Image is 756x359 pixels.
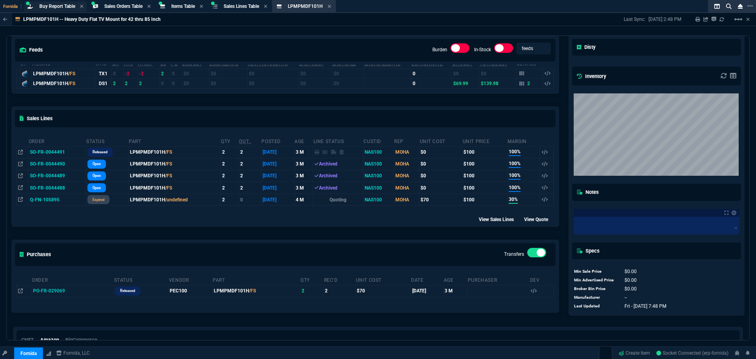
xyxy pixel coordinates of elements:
[170,69,182,78] td: 0
[509,184,521,192] span: 100%
[138,61,154,67] abbr: ATS with all companies combined
[128,194,220,206] td: LPMPMDF101H
[209,78,247,88] td: $0
[261,182,294,194] td: [DATE]
[421,196,461,203] div: $70
[124,69,138,78] td: -2
[574,285,617,293] td: Broker Bin Price
[128,182,220,194] td: LPMPMDF101H
[3,17,7,22] nx-icon: Back to Table
[363,182,394,194] td: NAS100
[479,215,521,223] div: View Sales Lines
[394,182,419,194] td: MOHA
[104,4,143,9] span: Sales Orders Table
[711,2,723,11] nx-icon: Split Panels
[443,274,467,285] th: Age
[18,197,23,203] nx-icon: Open In Opposite Panel
[421,172,461,179] div: $0
[128,146,220,158] td: LPMPMDF101H
[394,194,419,206] td: MOHA
[169,274,213,285] th: Vendor
[28,182,86,194] td: SO-FR-0044488
[365,61,401,67] abbr: The date of the last SO Inv price. No time limit. (ignore zeros)
[165,149,172,155] span: /FS
[462,146,508,158] td: $100
[574,267,667,276] tr: undefined
[577,188,599,196] h5: Notes
[124,78,138,88] td: 2
[171,61,178,67] abbr: Total units on open Purchase Orders
[313,135,363,147] th: Line Status
[507,135,540,147] th: Margin
[95,78,112,88] td: DS1
[332,69,364,78] td: $0
[23,16,161,22] p: LPMPMDF101H -- Heavy Duty Flat TV Mount for 42 thru 85 Inch
[394,146,419,158] td: MOHA
[294,146,313,158] td: 3 M
[239,170,261,182] td: 2
[479,69,516,78] td: $0
[530,274,554,285] th: Dev
[137,78,159,88] td: 2
[332,61,356,67] abbr: The last SO Inv price. No time limit. (ignore zeros)
[165,173,172,179] span: /FS
[299,69,332,78] td: $0
[356,274,411,285] th: Unit Cost
[224,4,259,9] span: Sales Lines Table
[577,73,606,80] h5: Inventory
[239,158,261,170] td: 2
[363,158,394,170] td: NAS100
[220,158,239,170] td: 2
[249,288,256,294] span: /FS
[394,158,419,170] td: MOHA
[509,160,521,168] span: 100%
[624,303,666,309] span: 1752868087935
[294,170,313,182] td: 3 M
[494,43,513,56] div: In-Stock
[18,161,23,167] nx-icon: Open In Opposite Panel
[421,149,461,156] div: $0
[3,4,21,9] span: Fornida
[220,170,239,182] td: 2
[169,285,213,297] td: PEC100
[314,184,361,192] div: Archived
[527,248,546,260] div: Transfers
[248,61,288,67] abbr: Total revenue past 60 days
[363,170,394,182] td: NAS100
[261,158,294,170] td: [DATE]
[324,274,356,285] th: Rec'd
[452,69,479,78] td: $0
[443,285,467,297] td: 3 M
[165,161,172,167] span: /FS
[33,287,112,294] nx-fornida-value: PO-FR-029069
[28,135,86,147] th: Order
[40,337,59,343] h6: Amazon
[95,69,112,78] td: TX1
[18,185,23,191] nx-icon: Open In Opposite Panel
[20,115,53,122] h5: Sales Lines
[462,135,508,147] th: Unit Price
[160,69,171,78] td: 2
[33,80,93,87] div: LPMPMDF101H
[288,4,323,9] span: LPMPMDF101H
[314,160,361,167] div: Archived
[261,135,294,147] th: Posted
[20,251,51,258] h5: Purchases
[247,78,299,88] td: $0
[18,173,23,179] nx-icon: Open In Opposite Panel
[200,4,203,10] nx-icon: Close Tab
[624,269,637,274] span: 0
[93,173,101,179] p: Open
[294,135,313,147] th: age
[28,170,86,182] td: SO-FR-0044489
[432,47,447,52] label: Burden
[68,71,75,76] span: /FS
[299,78,332,88] td: $0
[462,182,508,194] td: $100
[128,170,220,182] td: LPMPMDF101H
[656,350,728,357] a: LpN_9B3z9k_fgfiGAAAj
[452,61,472,67] abbr: Avg Cost of Inventory on-hand
[577,247,600,255] h5: Specs
[577,43,595,51] h5: Disty
[239,194,261,206] td: 0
